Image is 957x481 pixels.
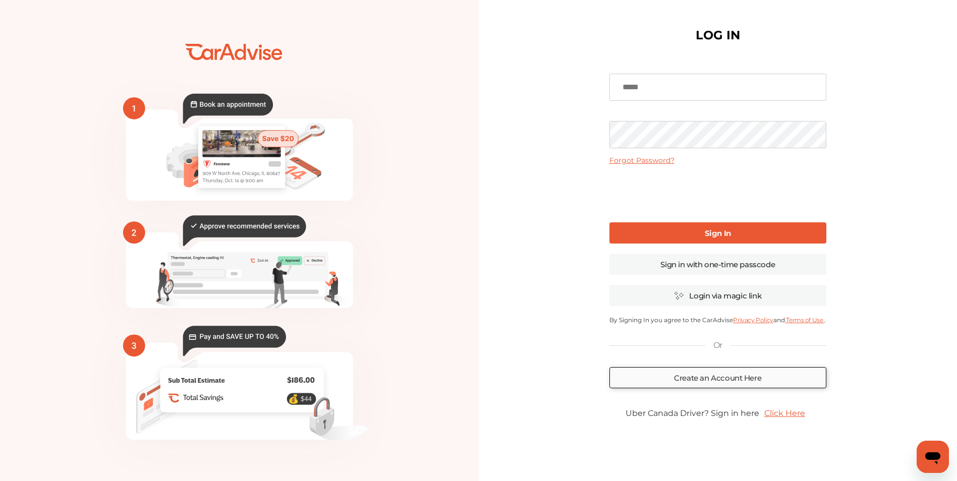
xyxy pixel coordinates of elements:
[759,403,810,423] a: Click Here
[785,316,824,324] a: Terms of Use
[609,367,826,388] a: Create an Account Here
[609,285,826,306] a: Login via magic link
[609,156,674,165] a: Forgot Password?
[641,173,795,212] iframe: reCAPTCHA
[609,316,826,324] p: By Signing In you agree to the CarAdvise and .
[696,30,740,40] h1: LOG IN
[674,291,684,300] img: magic_icon.32c66aac.svg
[733,316,773,324] a: Privacy Policy
[609,222,826,244] a: Sign In
[626,408,759,418] span: Uber Canada Driver? Sign in here
[713,340,722,351] p: Or
[917,441,949,473] iframe: Button to launch messaging window
[609,254,826,275] a: Sign in with one-time passcode
[705,228,731,238] b: Sign In
[288,394,299,404] text: 💰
